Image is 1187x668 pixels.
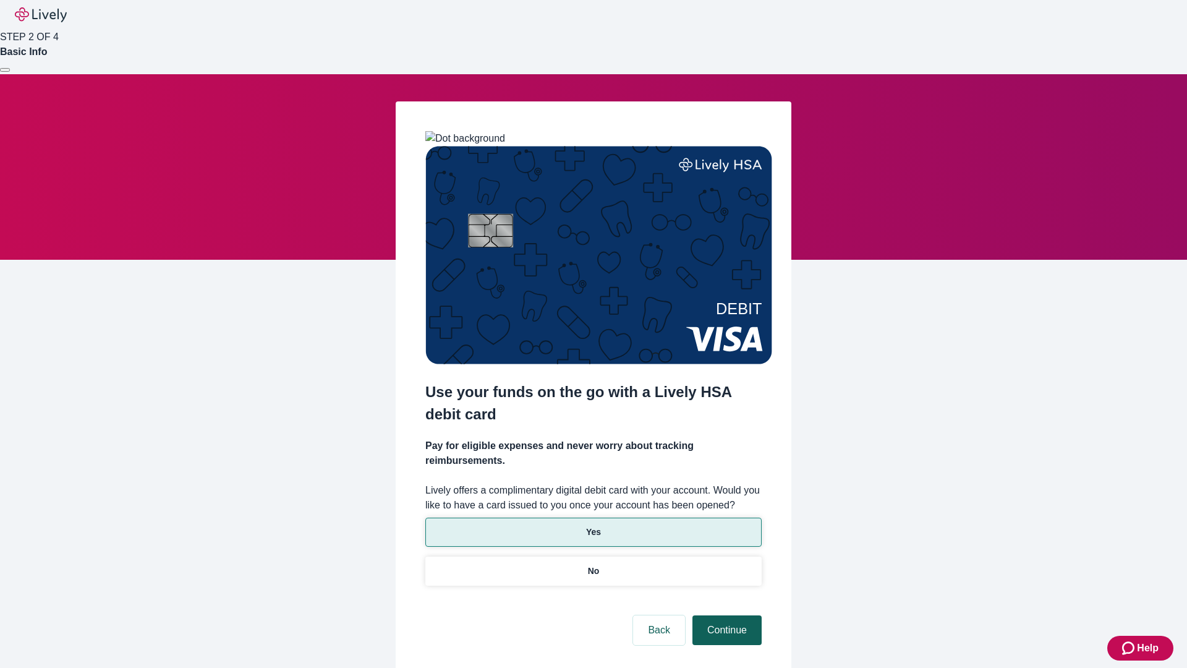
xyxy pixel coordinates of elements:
[425,518,762,547] button: Yes
[425,439,762,468] h4: Pay for eligible expenses and never worry about tracking reimbursements.
[586,526,601,539] p: Yes
[1107,636,1173,661] button: Zendesk support iconHelp
[588,565,600,578] p: No
[425,146,772,364] img: Debit card
[425,131,505,146] img: Dot background
[425,557,762,586] button: No
[425,483,762,513] label: Lively offers a complimentary digital debit card with your account. Would you like to have a card...
[15,7,67,22] img: Lively
[425,381,762,426] h2: Use your funds on the go with a Lively HSA debit card
[1137,641,1159,656] span: Help
[692,615,762,645] button: Continue
[633,615,685,645] button: Back
[1122,641,1137,656] svg: Zendesk support icon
